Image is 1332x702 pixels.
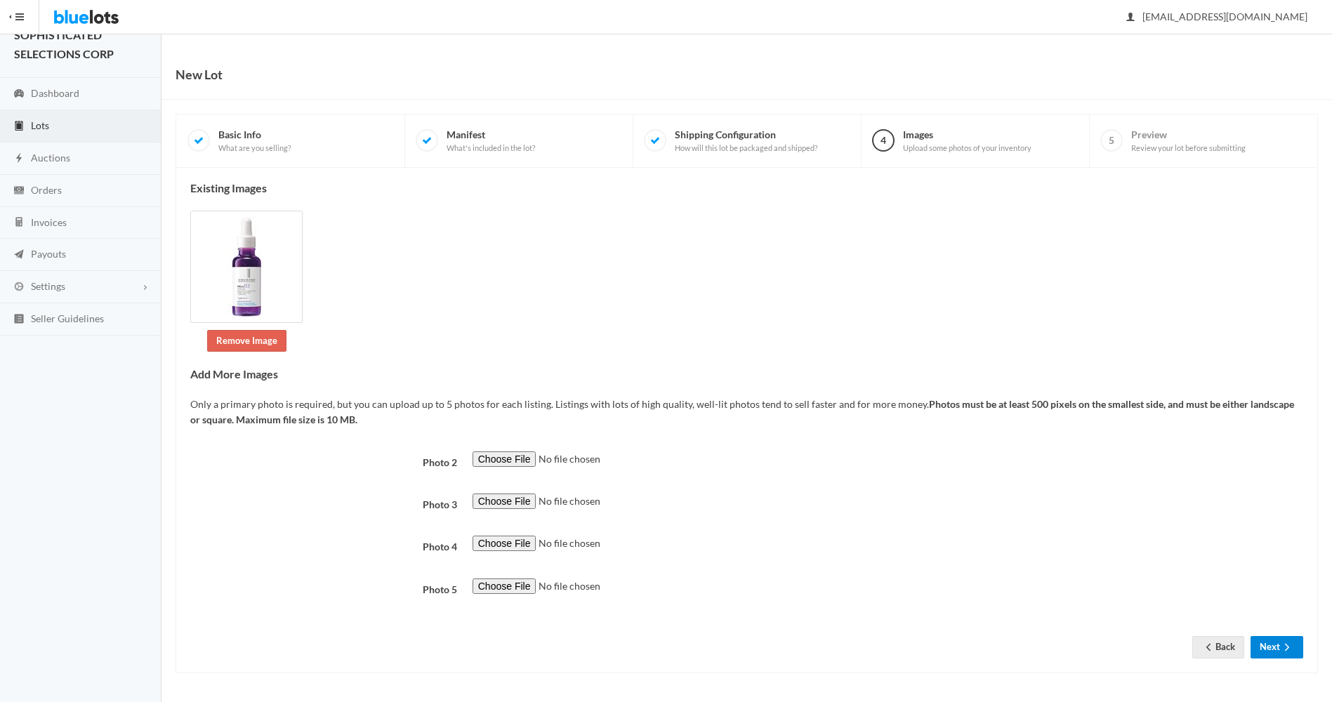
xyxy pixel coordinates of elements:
[190,182,1303,194] h4: Existing Images
[12,313,26,326] ion-icon: list box
[447,143,535,153] span: What's included in the lot?
[190,211,303,323] img: 09038c03-ad35-4806-82fa-8f5d8b5350a9-1754633030.jpg
[31,216,67,228] span: Invoices
[190,368,1303,380] h4: Add More Images
[190,397,1303,428] p: Only a primary photo is required, but you can upload up to 5 photos for each listing. Listings wi...
[31,280,65,292] span: Settings
[12,281,26,294] ion-icon: cog
[1201,642,1215,655] ion-icon: arrow back
[12,152,26,166] ion-icon: flash
[872,129,895,152] span: 4
[1123,11,1138,25] ion-icon: person
[218,143,291,153] span: What are you selling?
[176,64,223,85] h1: New Lot
[183,578,465,598] label: Photo 5
[31,152,70,164] span: Auctions
[183,451,465,471] label: Photo 2
[12,249,26,262] ion-icon: paper plane
[31,184,62,196] span: Orders
[31,87,79,99] span: Dashboard
[207,330,286,352] a: Remove Image
[1127,11,1307,22] span: [EMAIL_ADDRESS][DOMAIN_NAME]
[903,143,1031,153] span: Upload some photos of your inventory
[1100,129,1123,152] span: 5
[675,143,817,153] span: How will this lot be packaged and shipped?
[218,128,291,153] span: Basic Info
[31,312,104,324] span: Seller Guidelines
[1131,143,1246,153] span: Review your lot before submitting
[903,128,1031,153] span: Images
[1192,636,1244,658] a: arrow backBack
[12,88,26,101] ion-icon: speedometer
[183,536,465,555] label: Photo 4
[12,120,26,133] ion-icon: clipboard
[31,119,49,131] span: Lots
[183,494,465,513] label: Photo 3
[12,185,26,198] ion-icon: cash
[12,216,26,230] ion-icon: calculator
[1251,636,1303,658] button: Nextarrow forward
[675,128,817,153] span: Shipping Configuration
[1280,642,1294,655] ion-icon: arrow forward
[14,28,114,60] strong: SOPHISTICATED SELECTIONS CORP
[447,128,535,153] span: Manifest
[31,248,66,260] span: Payouts
[1131,128,1246,153] span: Preview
